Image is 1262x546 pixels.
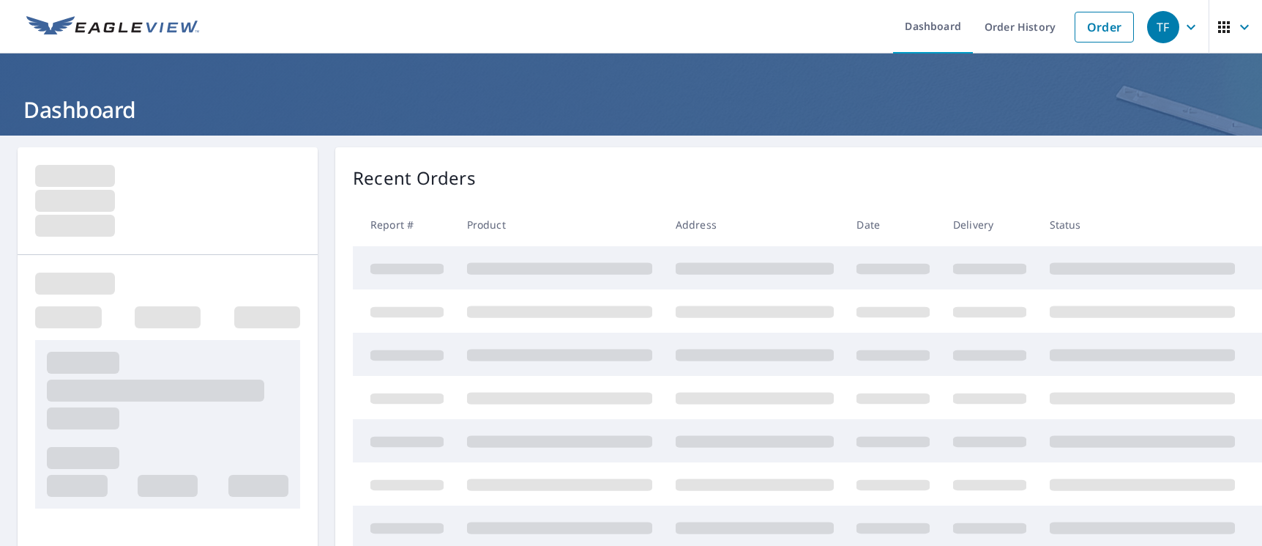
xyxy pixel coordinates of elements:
[353,165,476,191] p: Recent Orders
[455,203,664,246] th: Product
[845,203,941,246] th: Date
[664,203,845,246] th: Address
[1038,203,1247,246] th: Status
[18,95,1244,125] h1: Dashboard
[353,203,455,246] th: Report #
[1075,12,1134,43] a: Order
[1147,11,1179,43] div: TF
[941,203,1038,246] th: Delivery
[26,16,199,38] img: EV Logo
